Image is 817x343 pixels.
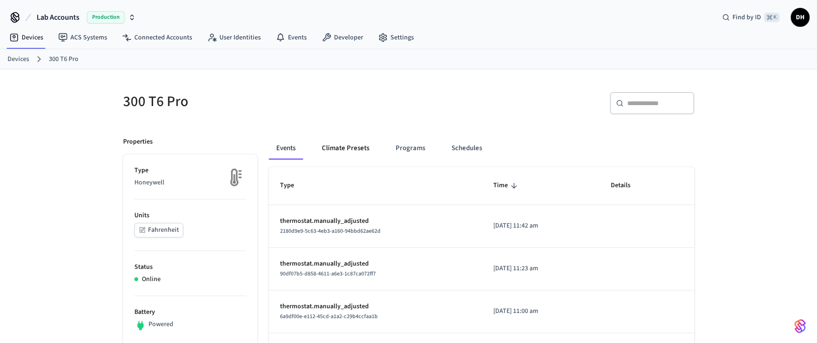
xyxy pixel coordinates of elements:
div: Find by ID⌘ K [715,9,787,26]
p: [DATE] 11:00 am [493,306,588,316]
span: Time [493,178,520,193]
a: Devices [8,54,29,64]
a: User Identities [200,29,268,46]
span: ⌘ K [764,13,779,22]
a: Developer [314,29,371,46]
p: thermostat.manually_adjusted [280,302,471,312]
button: Programs [388,137,433,160]
button: DH [791,8,809,27]
p: Properties [123,137,153,147]
button: Climate Presets [314,137,377,160]
span: Details [611,178,643,193]
a: ACS Systems [51,29,115,46]
span: 90df07b5-d858-4611-a6e3-1c87ca072ff7 [280,270,376,278]
span: Find by ID [732,13,761,22]
span: Type [280,178,306,193]
p: Powered [148,320,173,329]
span: 6a9df00e-e112-45cd-a1a2-c29b4ccfaa1b [280,313,378,320]
h5: 300 T6 Pro [123,92,403,111]
span: Lab Accounts [37,12,79,23]
a: 300 T6 Pro [49,54,78,64]
p: Battery [134,307,246,317]
p: Units [134,211,246,221]
a: Devices [2,29,51,46]
p: Online [142,274,161,284]
p: thermostat.manually_adjusted [280,259,471,269]
a: Connected Accounts [115,29,200,46]
img: thermostat_fallback [223,166,246,189]
a: Events [268,29,314,46]
span: DH [792,9,809,26]
button: Events [269,137,303,160]
button: Schedules [444,137,490,160]
p: [DATE] 11:23 am [493,264,588,274]
img: SeamLogoGradient.69752ec5.svg [794,319,806,334]
button: Fahrenheit [134,223,183,237]
span: 2180d9e9-5c63-4eb3-a160-94bbd62ae62d [280,227,381,235]
p: Honeywell [134,178,246,188]
a: Settings [371,29,421,46]
p: thermostat.manually_adjusted [280,216,471,226]
span: Production [87,11,124,23]
p: Status [134,262,246,272]
p: [DATE] 11:42 am [493,221,588,231]
p: Type [134,166,246,175]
